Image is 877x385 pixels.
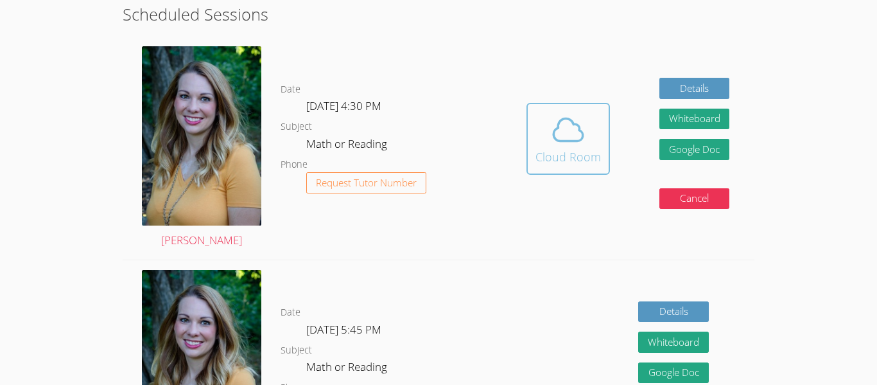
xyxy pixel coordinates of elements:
h2: Scheduled Sessions [123,2,754,26]
dd: Math or Reading [306,135,390,157]
a: Google Doc [638,363,709,384]
dt: Date [281,305,300,321]
a: Details [659,78,730,99]
button: Whiteboard [659,109,730,130]
dt: Date [281,82,300,98]
a: [PERSON_NAME] [142,46,261,250]
button: Cloud Room [526,103,610,175]
img: avatar.png [142,46,261,226]
button: Whiteboard [638,332,709,353]
span: [DATE] 5:45 PM [306,322,381,337]
a: Google Doc [659,139,730,160]
dt: Subject [281,343,312,359]
div: Cloud Room [535,148,601,166]
span: [DATE] 4:30 PM [306,98,381,113]
span: Request Tutor Number [316,178,417,188]
a: Details [638,301,709,323]
dd: Math or Reading [306,358,390,380]
button: Cancel [659,188,730,210]
dt: Subject [281,119,312,135]
button: Request Tutor Number [306,172,426,193]
dt: Phone [281,157,308,173]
